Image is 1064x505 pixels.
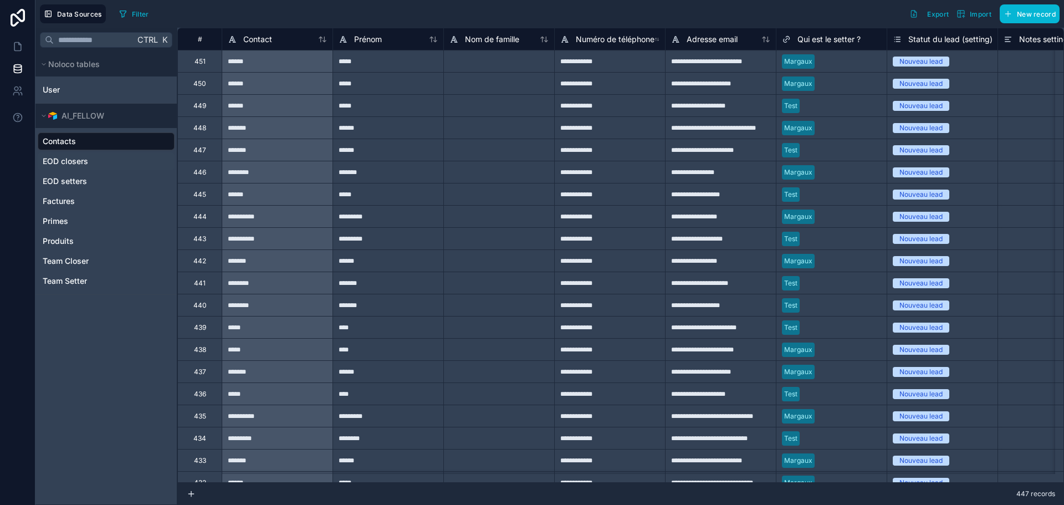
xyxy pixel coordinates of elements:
[899,345,943,355] div: Nouveau lead
[784,323,797,333] div: Test
[899,456,943,466] div: Nouveau lead
[194,368,206,376] div: 437
[40,4,106,23] button: Data Sources
[193,234,206,243] div: 443
[784,167,812,177] div: Margaux
[899,367,943,377] div: Nouveau lead
[970,10,991,18] span: Import
[784,145,797,155] div: Test
[194,412,206,421] div: 435
[115,6,153,22] button: Filter
[194,390,206,399] div: 436
[784,411,812,421] div: Margaux
[784,123,812,133] div: Margaux
[194,323,206,332] div: 439
[784,212,812,222] div: Margaux
[899,323,943,333] div: Nouveau lead
[193,212,207,221] div: 444
[193,101,206,110] div: 449
[136,33,159,47] span: Ctrl
[576,34,654,45] span: Numéro de téléphone
[193,124,206,132] div: 448
[193,257,206,266] div: 442
[784,256,812,266] div: Margaux
[784,478,812,488] div: Margaux
[1017,10,1056,18] span: New record
[784,278,797,288] div: Test
[243,34,272,45] span: Contact
[784,456,812,466] div: Margaux
[908,34,993,45] span: Statut du lead (setting)
[784,101,797,111] div: Test
[784,234,797,244] div: Test
[784,300,797,310] div: Test
[193,434,206,443] div: 434
[195,57,206,66] div: 451
[899,212,943,222] div: Nouveau lead
[186,35,213,43] div: #
[57,10,102,18] span: Data Sources
[784,433,797,443] div: Test
[899,478,943,488] div: Nouveau lead
[899,190,943,200] div: Nouveau lead
[194,478,206,487] div: 432
[784,367,812,377] div: Margaux
[906,4,953,23] button: Export
[784,389,797,399] div: Test
[194,345,206,354] div: 438
[899,433,943,443] div: Nouveau lead
[899,411,943,421] div: Nouveau lead
[899,389,943,399] div: Nouveau lead
[784,345,812,355] div: Margaux
[899,101,943,111] div: Nouveau lead
[784,79,812,89] div: Margaux
[899,300,943,310] div: Nouveau lead
[687,34,738,45] span: Adresse email
[193,190,206,199] div: 445
[927,10,949,18] span: Export
[193,146,206,155] div: 447
[953,4,995,23] button: Import
[899,145,943,155] div: Nouveau lead
[132,10,149,18] span: Filter
[193,79,206,88] div: 450
[784,57,812,67] div: Margaux
[899,79,943,89] div: Nouveau lead
[899,123,943,133] div: Nouveau lead
[161,36,168,44] span: K
[354,34,382,45] span: Prénom
[899,167,943,177] div: Nouveau lead
[899,234,943,244] div: Nouveau lead
[784,190,797,200] div: Test
[1000,4,1060,23] button: New record
[465,34,519,45] span: Nom de famille
[995,4,1060,23] a: New record
[899,256,943,266] div: Nouveau lead
[899,278,943,288] div: Nouveau lead
[899,57,943,67] div: Nouveau lead
[797,34,861,45] span: Qui est le setter ?
[194,456,206,465] div: 433
[194,279,206,288] div: 441
[1016,489,1055,498] span: 447 records
[193,301,207,310] div: 440
[193,168,206,177] div: 446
